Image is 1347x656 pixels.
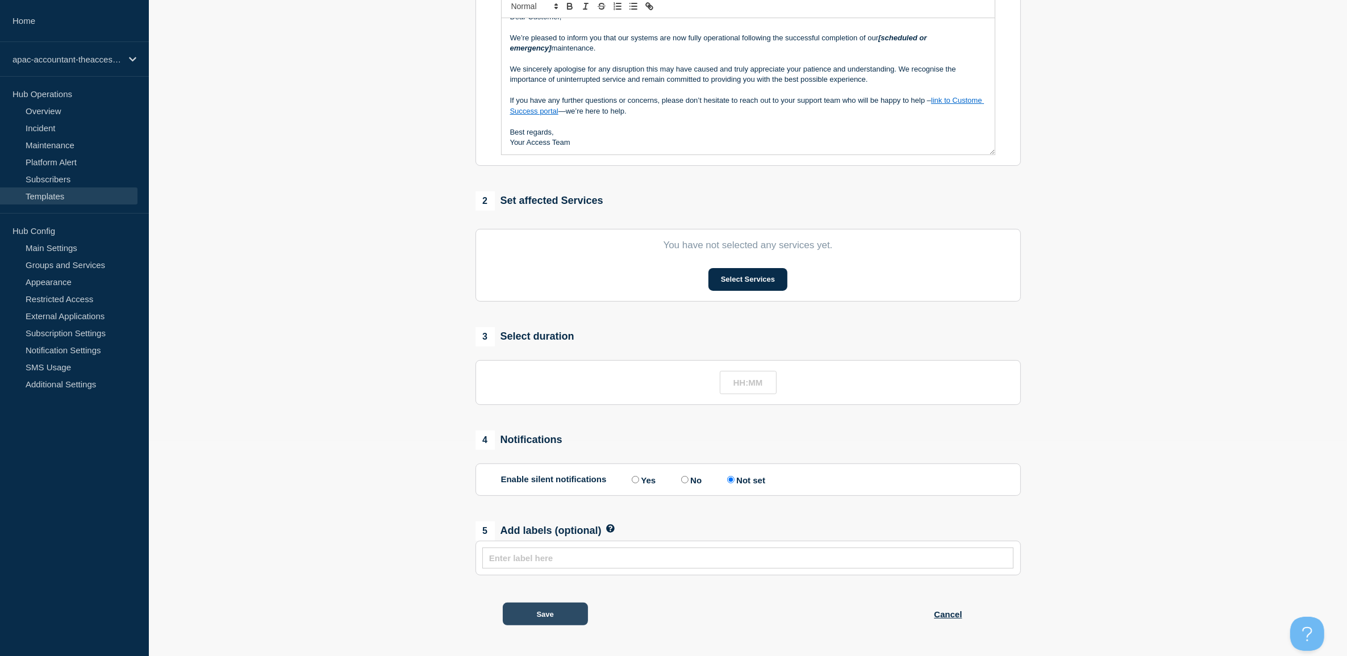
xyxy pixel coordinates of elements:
div: Set affected Services [476,191,603,211]
div: Select duration [476,327,574,346]
a: link to Custome Success portal [510,96,985,115]
label: Not set [724,474,765,485]
div: Notifications [476,431,562,450]
span: 4 [476,431,495,450]
p: Best regards, [510,127,986,137]
input: Enable silent notifications: No [681,476,689,483]
p: We’re pleased to inform you that our systems are now fully operational following the successful c... [510,33,986,54]
p: If you have any further questions or concerns, please don’t hesitate to reach out to your support... [510,95,986,116]
p: We sincerely apologise for any disruption this may have caused and truly appreciate your patience... [510,64,986,85]
p: Your Access Team [510,137,986,148]
p: apac-accountant-theaccessgroup [12,55,122,64]
input: Enter label here [489,553,1007,563]
p: Enable silent notifications [501,474,607,485]
label: No [678,474,702,485]
button: Cancel [934,603,962,625]
div: Message [502,18,995,154]
button: Select Services [708,268,787,291]
input: Enable silent notifications: Yes [632,476,639,483]
input: HH:MM [720,371,777,394]
p: You have not selected any services yet. [501,240,995,251]
label: Yes [629,474,656,485]
span: 5 [476,521,495,541]
span: 3 [476,327,495,346]
iframe: Help Scout Beacon - Open [1290,617,1324,651]
input: Enable silent notifications: Not set [727,476,735,483]
button: Save [503,603,588,625]
span: 2 [476,191,495,211]
div: Add labels (optional) [476,521,602,541]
